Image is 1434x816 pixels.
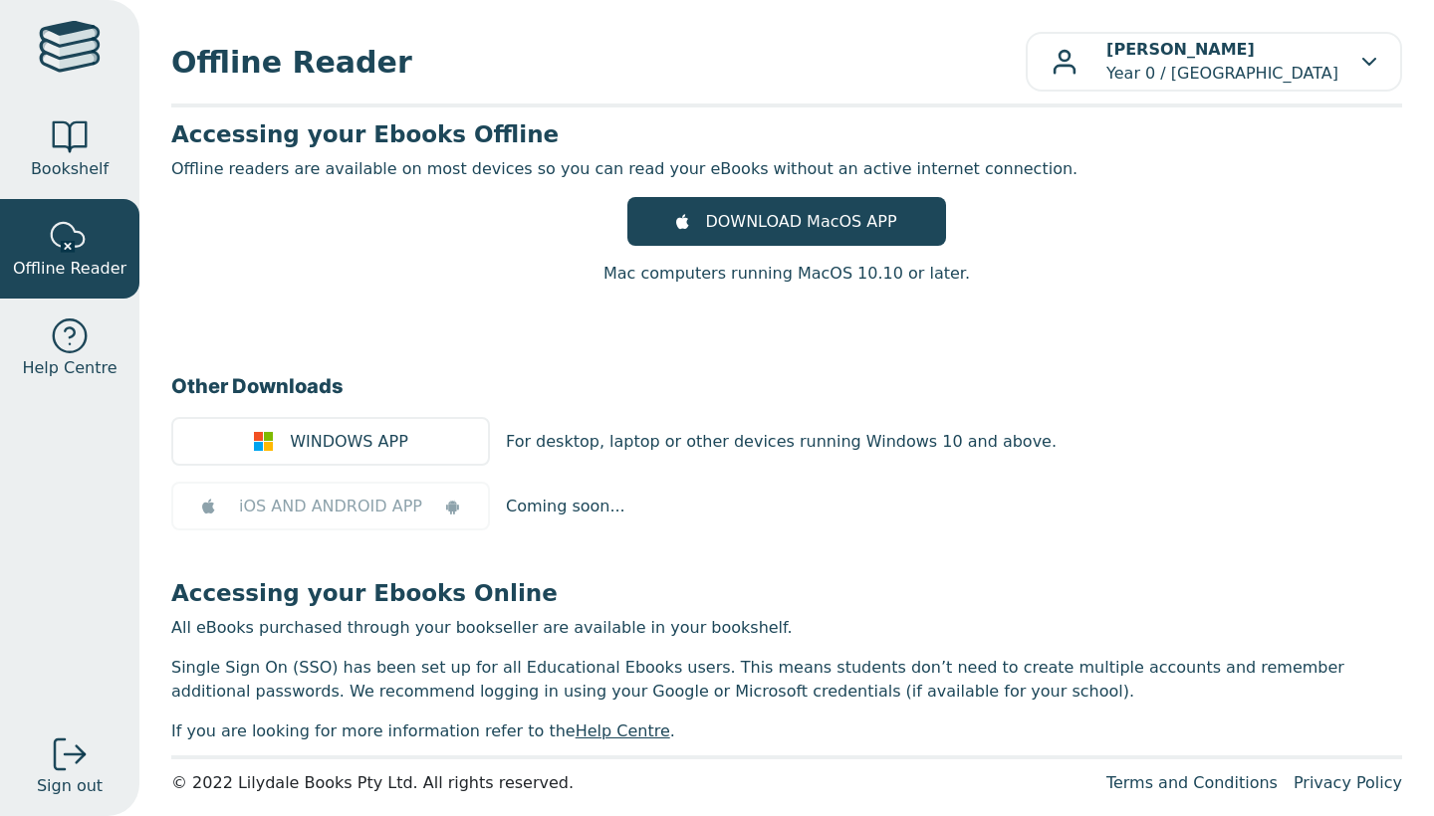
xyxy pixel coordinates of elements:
[171,371,1402,401] h3: Other Downloads
[239,495,422,518] span: iOS AND ANDROID APP
[171,417,490,466] a: WINDOWS APP
[1106,773,1278,792] a: Terms and Conditions
[627,197,946,246] a: DOWNLOAD MacOS APP
[506,495,625,518] p: Coming soon...
[171,119,1402,149] h3: Accessing your Ebooks Offline
[576,721,670,740] a: Help Centre
[1106,38,1338,86] p: Year 0 / [GEOGRAPHIC_DATA]
[171,719,1402,743] p: If you are looking for more information refer to the .
[171,771,1090,795] div: © 2022 Lilydale Books Pty Ltd. All rights reserved.
[603,262,970,286] p: Mac computers running MacOS 10.10 or later.
[171,157,1402,181] p: Offline readers are available on most devices so you can read your eBooks without an active inter...
[290,430,408,454] span: WINDOWS APP
[1294,773,1402,792] a: Privacy Policy
[171,40,1026,85] span: Offline Reader
[506,430,1057,454] p: For desktop, laptop or other devices running Windows 10 and above.
[171,578,1402,608] h3: Accessing your Ebooks Online
[31,157,109,181] span: Bookshelf
[171,616,1402,640] p: All eBooks purchased through your bookseller are available in your bookshelf.
[22,356,117,380] span: Help Centre
[171,656,1402,704] p: Single Sign On (SSO) has been set up for all Educational Ebooks users. This means students don’t ...
[13,257,126,281] span: Offline Reader
[1106,40,1255,59] b: [PERSON_NAME]
[37,774,103,798] span: Sign out
[705,210,896,234] span: DOWNLOAD MacOS APP
[1026,32,1402,92] button: [PERSON_NAME]Year 0 / [GEOGRAPHIC_DATA]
